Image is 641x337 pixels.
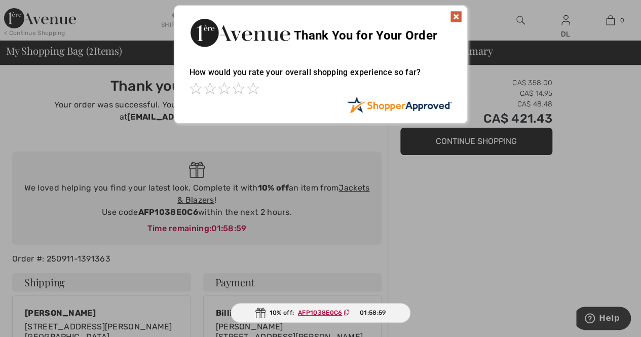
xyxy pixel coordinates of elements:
span: Thank You for Your Order [294,28,437,43]
div: 10% off: [231,303,411,323]
img: Thank You for Your Order [190,16,291,50]
span: 01:58:59 [360,308,386,317]
span: Help [23,7,44,16]
div: How would you rate your overall shopping experience so far? [190,57,452,96]
img: x [450,11,462,23]
ins: AFP1038E0C6 [298,309,342,316]
img: Gift.svg [255,308,266,318]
